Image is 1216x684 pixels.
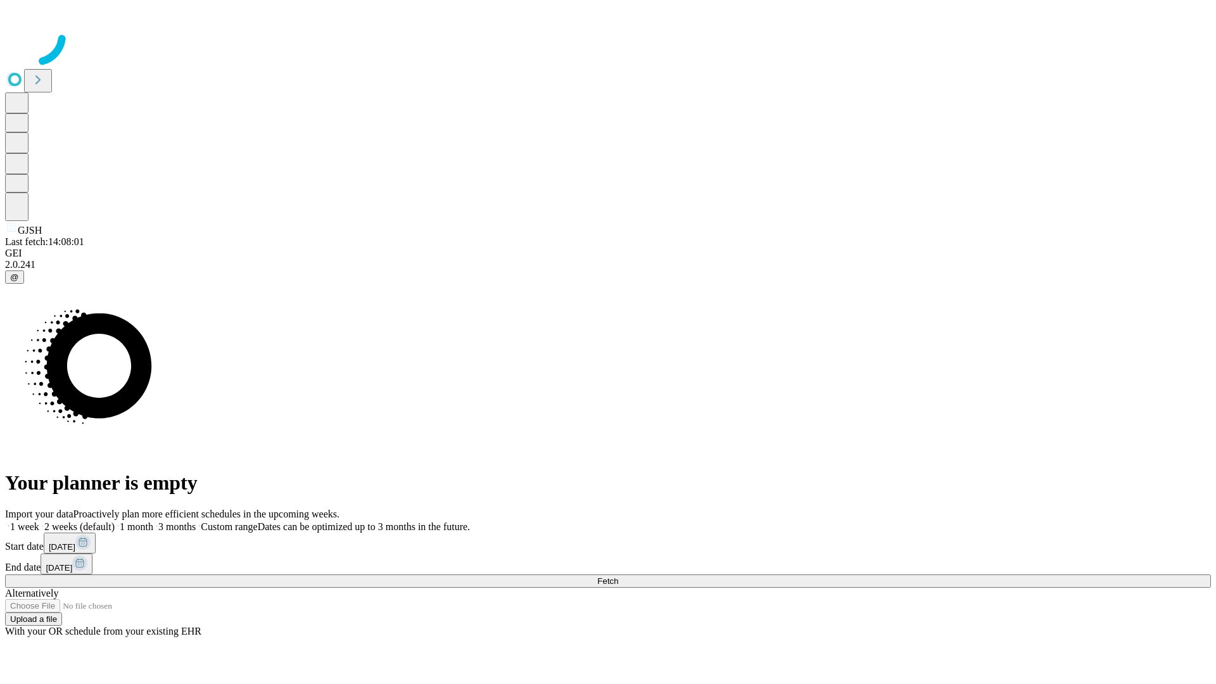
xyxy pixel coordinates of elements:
[5,612,62,626] button: Upload a file
[158,521,196,532] span: 3 months
[46,563,72,573] span: [DATE]
[18,225,42,236] span: GJSH
[5,574,1211,588] button: Fetch
[5,533,1211,554] div: Start date
[201,521,257,532] span: Custom range
[44,521,115,532] span: 2 weeks (default)
[44,533,96,554] button: [DATE]
[5,259,1211,270] div: 2.0.241
[10,272,19,282] span: @
[5,554,1211,574] div: End date
[120,521,153,532] span: 1 month
[597,576,618,586] span: Fetch
[5,509,73,519] span: Import your data
[5,270,24,284] button: @
[49,542,75,552] span: [DATE]
[5,626,201,636] span: With your OR schedule from your existing EHR
[73,509,339,519] span: Proactively plan more efficient schedules in the upcoming weeks.
[5,588,58,598] span: Alternatively
[41,554,92,574] button: [DATE]
[5,471,1211,495] h1: Your planner is empty
[5,248,1211,259] div: GEI
[5,236,84,247] span: Last fetch: 14:08:01
[10,521,39,532] span: 1 week
[258,521,470,532] span: Dates can be optimized up to 3 months in the future.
